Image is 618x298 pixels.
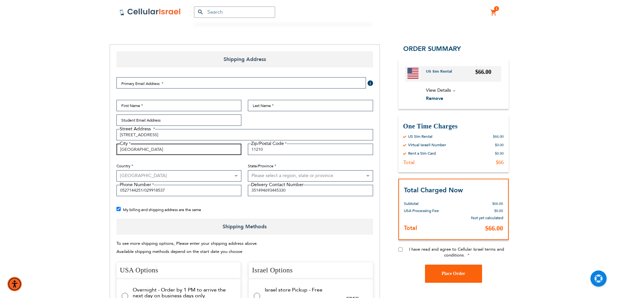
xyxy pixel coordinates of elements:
[265,287,365,293] td: Israel store Pickup - Free
[496,159,504,166] div: $66
[442,271,465,276] span: Place Order
[485,225,503,232] span: $66.00
[495,151,504,156] div: $0.00
[495,6,498,11] span: 1
[404,195,454,207] th: Subtotal
[403,122,504,131] h3: One Time Charges
[493,134,504,139] div: $66.00
[116,262,241,279] h4: USA Options
[403,44,461,53] span: Order Summary
[426,95,443,101] span: Remove
[492,201,503,206] span: $66.00
[7,277,22,291] div: Accessibility Menu
[408,151,436,156] div: Rent a Sim Card
[194,6,275,18] input: Search
[495,142,504,148] div: $0.00
[490,9,497,17] a: 1
[409,246,504,258] span: I have read and agree to Cellular Israel terms and conditions.
[426,87,451,93] span: View Details
[408,142,446,148] div: Virtual Israeli Number
[404,186,463,195] strong: Total Charged Now
[408,134,432,139] div: US Sim Rental
[471,215,503,221] span: Not yet calculated
[494,209,503,213] span: $0.00
[116,51,373,67] span: Shipping Address
[119,8,181,16] img: Cellular Israel Logo
[404,224,417,232] strong: Total
[248,262,373,279] h4: Israel Options
[116,219,373,235] span: Shipping Methods
[404,208,439,213] span: USA Processing Fee
[426,69,457,79] a: US Sim Rental
[116,241,258,255] span: To see more shipping options, Please enter your shipping address above. Available shipping method...
[475,69,491,75] span: $66.00
[425,265,482,283] button: Place Order
[403,159,415,166] div: Total
[407,68,418,79] img: US Sim Rental
[123,207,201,212] span: My billing and shipping address are the same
